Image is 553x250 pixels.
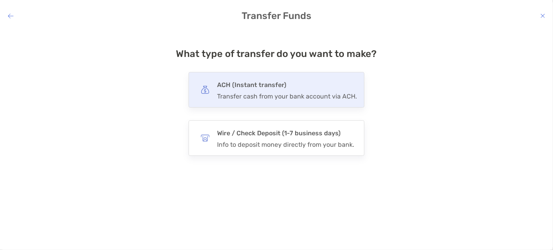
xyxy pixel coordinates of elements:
[217,80,357,91] h4: ACH (Instant transfer)
[201,85,210,94] img: button icon
[217,141,354,148] div: Info to deposit money directly from your bank.
[217,93,357,100] div: Transfer cash from your bank account via ACH.
[217,128,354,139] h4: Wire / Check Deposit (1-7 business days)
[176,48,377,59] h4: What type of transfer do you want to make?
[201,134,210,142] img: button icon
